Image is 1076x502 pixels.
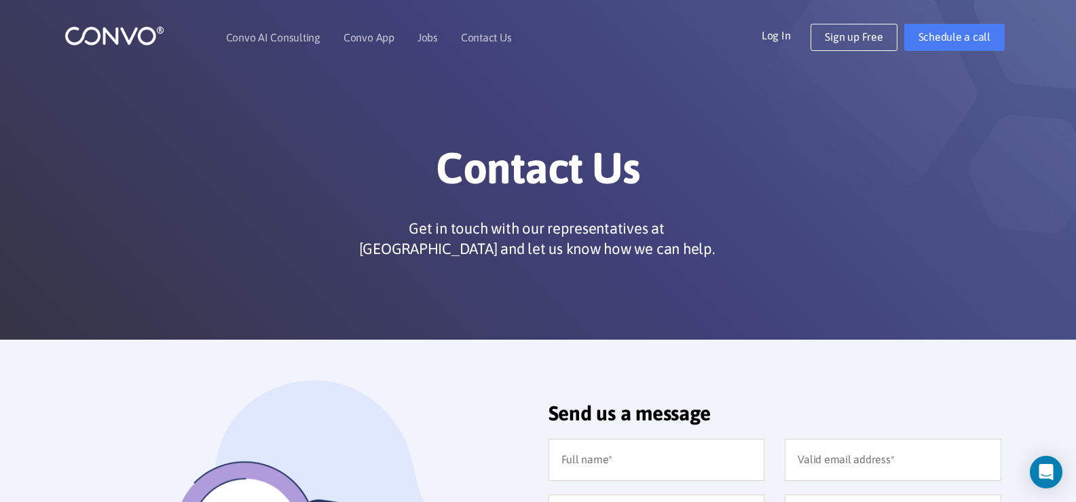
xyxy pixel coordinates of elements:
a: Convo App [344,32,394,43]
a: Sign up Free [811,24,897,51]
p: Get in touch with our representatives at [GEOGRAPHIC_DATA] and let us know how we can help. [354,218,720,259]
div: Open Intercom Messenger [1030,456,1062,488]
a: Convo AI Consulting [226,32,320,43]
input: Valid email address* [785,439,1001,481]
a: Log In [762,24,811,46]
img: logo_1.png [64,25,164,46]
input: Full name* [549,439,765,481]
a: Schedule a call [904,24,1005,51]
h2: Send us a message [549,401,1002,435]
a: Contact Us [461,32,512,43]
a: Jobs [418,32,438,43]
h1: Contact Us [162,142,915,204]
